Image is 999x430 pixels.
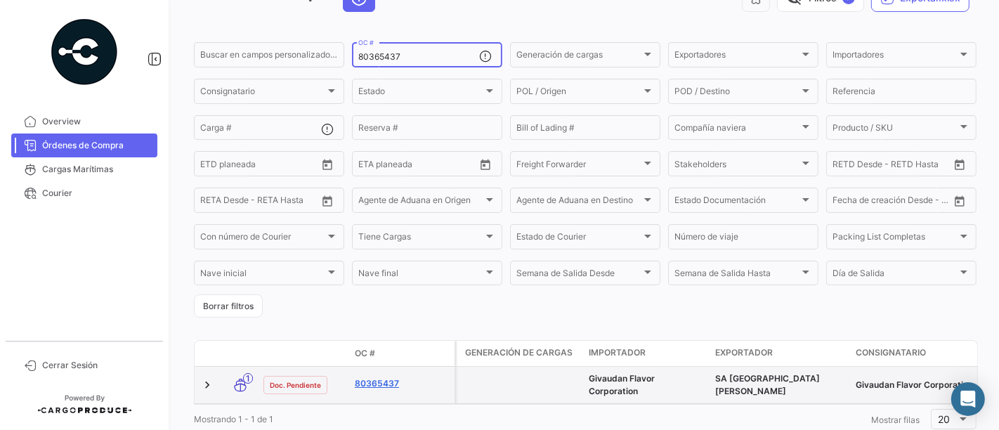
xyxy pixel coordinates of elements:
[200,197,226,207] input: Desde
[674,89,799,98] span: POD / Destino
[200,271,325,280] span: Nave inicial
[11,181,157,205] a: Courier
[949,154,970,175] button: Open calendar
[457,341,583,366] datatable-header-cell: Generación de cargas
[223,348,258,359] datatable-header-cell: Modo de Transporte
[235,197,291,207] input: Hasta
[871,415,920,425] span: Mostrar filas
[393,161,449,171] input: Hasta
[674,125,799,135] span: Compañía naviera
[589,346,646,359] span: Importador
[317,190,338,211] button: Open calendar
[856,379,973,390] span: Givaudan Flavor Corporation
[832,234,958,244] span: Packing List Completas
[832,161,858,171] input: Desde
[832,197,858,207] input: Desde
[939,413,951,425] span: 20
[475,154,496,175] button: Open calendar
[355,377,449,390] a: 80365437
[11,110,157,133] a: Overview
[674,52,799,62] span: Exportadores
[832,125,958,135] span: Producto / SKU
[42,139,152,152] span: Órdenes de Compra
[200,234,325,244] span: Con número de Courier
[710,341,850,366] datatable-header-cell: Exportador
[11,157,157,181] a: Cargas Marítimas
[49,17,119,87] img: powered-by.png
[949,190,970,211] button: Open calendar
[358,271,483,280] span: Nave final
[516,161,641,171] span: Freight Forwarder
[42,359,152,372] span: Cerrar Sesión
[358,161,384,171] input: Desde
[358,197,483,207] span: Agente de Aduana en Origen
[358,89,483,98] span: Estado
[194,294,263,318] button: Borrar filtros
[243,373,253,384] span: 1
[194,414,273,424] span: Mostrando 1 - 1 de 1
[11,133,157,157] a: Órdenes de Compra
[850,341,991,366] datatable-header-cell: Consignatario
[951,382,985,416] div: Abrir Intercom Messenger
[516,52,641,62] span: Generación de cargas
[674,161,799,171] span: Stakeholders
[868,197,923,207] input: Hasta
[516,89,641,98] span: POL / Origen
[516,234,641,244] span: Estado de Courier
[868,161,923,171] input: Hasta
[856,346,926,359] span: Consignatario
[516,271,641,280] span: Semana de Salida Desde
[832,271,958,280] span: Día de Salida
[270,379,321,391] span: Doc. Pendiente
[235,161,291,171] input: Hasta
[42,187,152,200] span: Courier
[674,197,799,207] span: Estado Documentación
[516,197,641,207] span: Agente de Aduana en Destino
[42,115,152,128] span: Overview
[355,347,375,360] span: OC #
[317,154,338,175] button: Open calendar
[200,89,325,98] span: Consignatario
[674,271,799,280] span: Semana de Salida Hasta
[349,341,455,365] datatable-header-cell: OC #
[200,161,226,171] input: Desde
[258,348,349,359] datatable-header-cell: Estado Doc.
[465,346,573,359] span: Generación de cargas
[200,378,214,392] a: Expand/Collapse Row
[42,163,152,176] span: Cargas Marítimas
[715,373,820,396] span: SA SAN MIGUEL
[589,373,655,396] span: Givaudan Flavor Corporation
[715,346,773,359] span: Exportador
[358,234,483,244] span: Tiene Cargas
[583,341,710,366] datatable-header-cell: Importador
[832,52,958,62] span: Importadores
